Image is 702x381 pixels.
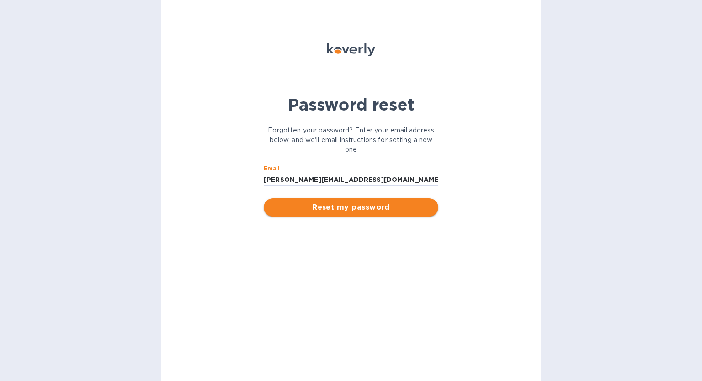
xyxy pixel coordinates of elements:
span: Reset my password [271,202,431,213]
input: Email [264,173,438,186]
label: Email [264,166,280,172]
button: Reset my password [264,198,438,217]
p: Forgotten your password? Enter your email address below, and we'll email instructions for setting... [264,126,438,154]
img: Koverly [327,43,375,56]
b: Password reset [288,95,415,115]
